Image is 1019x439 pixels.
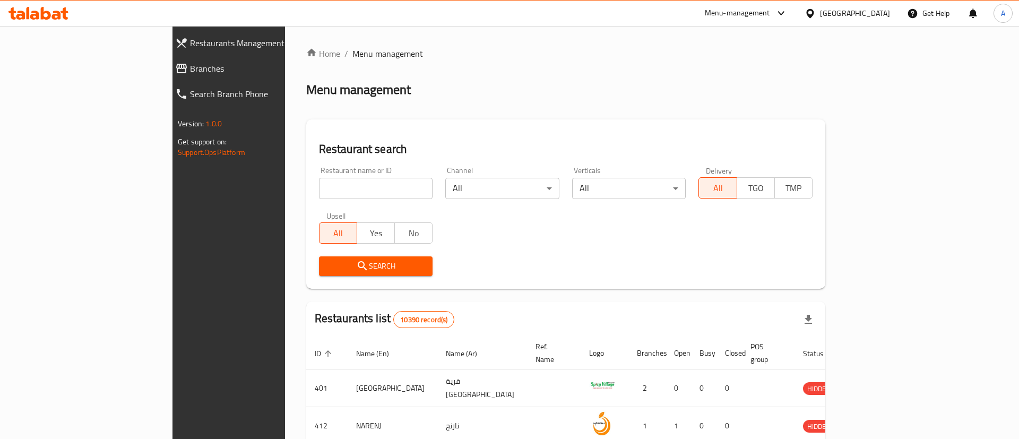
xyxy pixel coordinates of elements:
[356,347,403,360] span: Name (En)
[628,369,666,407] td: 2
[190,37,334,49] span: Restaurants Management
[306,47,825,60] nav: breadcrumb
[315,311,455,328] h2: Restaurants list
[703,180,732,196] span: All
[750,340,782,366] span: POS group
[326,212,346,219] label: Upsell
[393,311,454,328] div: Total records count
[445,178,559,199] div: All
[190,62,334,75] span: Branches
[796,307,821,332] div: Export file
[167,81,343,107] a: Search Branch Phone
[572,178,686,199] div: All
[178,117,204,131] span: Version:
[315,347,335,360] span: ID
[691,337,716,369] th: Busy
[803,347,837,360] span: Status
[327,260,425,273] span: Search
[319,178,433,199] input: Search for restaurant name or ID..
[190,88,334,100] span: Search Branch Phone
[205,117,222,131] span: 1.0.0
[437,369,527,407] td: قرية [GEOGRAPHIC_DATA]
[344,47,348,60] li: /
[348,369,437,407] td: [GEOGRAPHIC_DATA]
[803,420,835,433] span: HIDDEN
[319,141,813,157] h2: Restaurant search
[399,226,428,241] span: No
[352,47,423,60] span: Menu management
[716,337,742,369] th: Closed
[357,222,395,244] button: Yes
[691,369,716,407] td: 0
[706,167,732,174] label: Delivery
[779,180,808,196] span: TMP
[737,177,775,199] button: TGO
[589,373,616,399] img: Spicy Village
[666,369,691,407] td: 0
[628,337,666,369] th: Branches
[394,315,454,325] span: 10390 record(s)
[446,347,491,360] span: Name (Ar)
[820,7,890,19] div: [GEOGRAPHIC_DATA]
[394,222,433,244] button: No
[319,256,433,276] button: Search
[1001,7,1005,19] span: A
[167,30,343,56] a: Restaurants Management
[306,81,411,98] h2: Menu management
[178,135,227,149] span: Get support on:
[705,7,770,20] div: Menu-management
[324,226,353,241] span: All
[319,222,357,244] button: All
[581,337,628,369] th: Logo
[589,410,616,437] img: NARENJ
[741,180,771,196] span: TGO
[774,177,813,199] button: TMP
[178,145,245,159] a: Support.OpsPlatform
[716,369,742,407] td: 0
[167,56,343,81] a: Branches
[361,226,391,241] span: Yes
[666,337,691,369] th: Open
[803,383,835,395] span: HIDDEN
[698,177,737,199] button: All
[536,340,568,366] span: Ref. Name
